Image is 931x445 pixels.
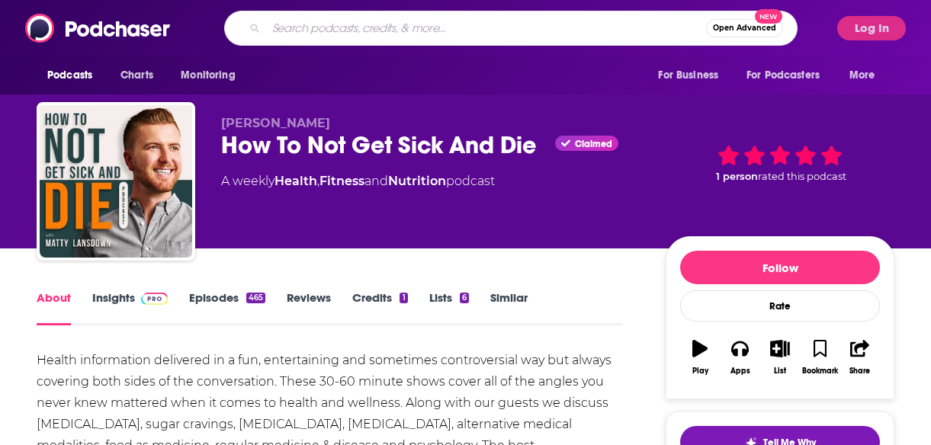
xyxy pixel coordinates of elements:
[181,65,235,86] span: Monitoring
[849,367,870,376] div: Share
[287,290,331,325] a: Reviews
[849,65,875,86] span: More
[680,330,720,385] button: Play
[189,290,265,325] a: Episodes465
[460,293,469,303] div: 6
[364,174,388,188] span: and
[774,367,786,376] div: List
[720,330,759,385] button: Apps
[221,172,495,190] div: A weekly podcast
[758,171,846,182] span: rated this podcast
[141,293,168,305] img: Podchaser Pro
[737,61,842,90] button: open menu
[170,61,255,90] button: open menu
[755,9,782,24] span: New
[680,251,880,284] button: Follow
[274,174,317,188] a: Health
[47,65,92,86] span: Podcasts
[40,105,192,258] img: How To Not Get Sick And Die
[760,330,800,385] button: List
[246,293,265,303] div: 465
[221,116,330,130] span: [PERSON_NAME]
[25,14,172,43] img: Podchaser - Follow, Share and Rate Podcasts
[490,290,528,325] a: Similar
[680,290,880,322] div: Rate
[713,24,776,32] span: Open Advanced
[37,61,112,90] button: open menu
[840,330,880,385] button: Share
[716,171,758,182] span: 1 person
[647,61,737,90] button: open menu
[575,140,612,148] span: Claimed
[800,330,840,385] button: Bookmark
[224,11,798,46] div: Search podcasts, credits, & more...
[37,290,71,325] a: About
[658,65,718,86] span: For Business
[429,290,469,325] a: Lists6
[266,16,706,40] input: Search podcasts, credits, & more...
[92,290,168,325] a: InsightsPodchaser Pro
[120,65,153,86] span: Charts
[746,65,820,86] span: For Podcasters
[388,174,446,188] a: Nutrition
[666,116,894,210] div: 1 personrated this podcast
[730,367,750,376] div: Apps
[802,367,838,376] div: Bookmark
[317,174,319,188] span: ,
[837,16,906,40] button: Log In
[400,293,407,303] div: 1
[111,61,162,90] a: Charts
[839,61,894,90] button: open menu
[319,174,364,188] a: Fitness
[706,19,783,37] button: Open AdvancedNew
[692,367,708,376] div: Play
[352,290,407,325] a: Credits1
